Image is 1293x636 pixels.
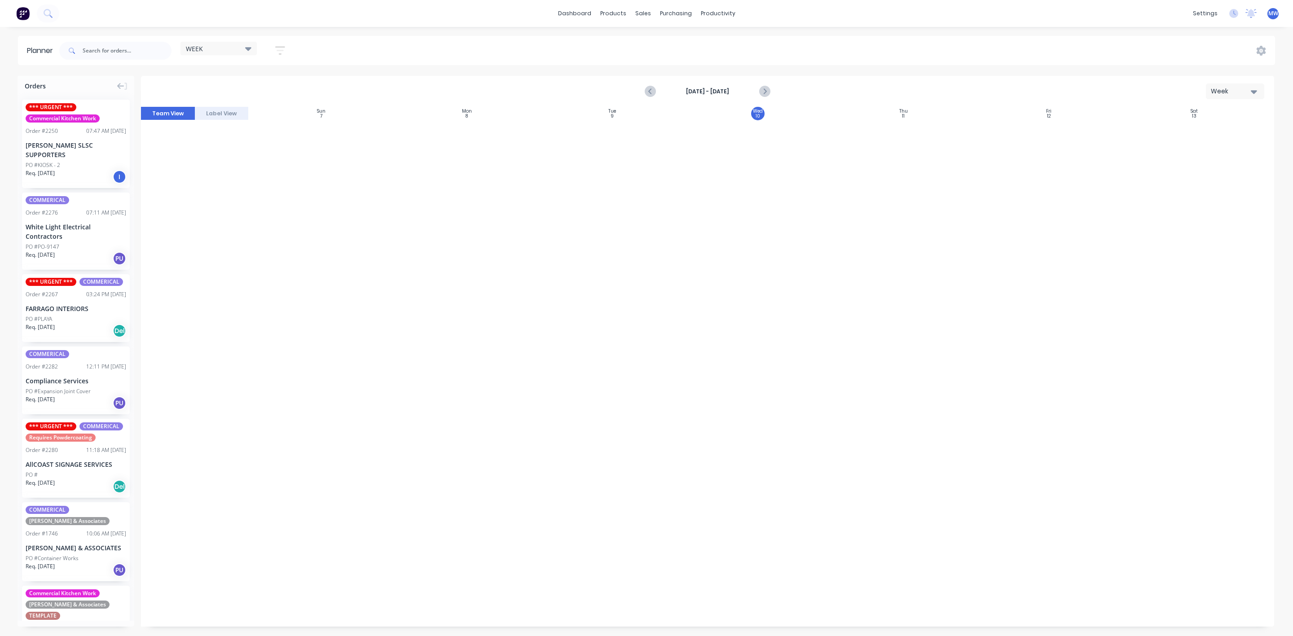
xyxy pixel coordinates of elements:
[26,395,55,404] span: Req. [DATE]
[26,363,58,371] div: Order # 2282
[26,601,110,609] span: [PERSON_NAME] & Associates
[26,554,79,562] div: PO #Container Works
[696,7,740,20] div: productivity
[756,114,760,118] div: 10
[26,196,69,204] span: COMMERICAL
[26,161,60,169] div: PO #KIOSK - 2
[1188,7,1222,20] div: settings
[1192,114,1196,118] div: 13
[26,612,60,620] span: TEMPLATE
[26,222,126,241] div: White Light Electrical Contractors
[26,290,58,298] div: Order # 2267
[25,81,46,91] span: Orders
[113,252,126,265] div: PU
[26,169,55,177] span: Req. [DATE]
[16,7,30,20] img: Factory
[26,434,96,442] span: Requires Powdercoating
[26,376,126,386] div: Compliance Services
[86,127,126,135] div: 07:47 AM [DATE]
[26,446,58,454] div: Order # 2280
[26,460,126,469] div: AllCOAST SIGNAGE SERVICES
[317,109,325,114] div: Sun
[79,422,123,430] span: COMMERICAL
[26,323,55,331] span: Req. [DATE]
[27,45,57,56] div: Planner
[663,88,752,96] strong: [DATE] - [DATE]
[26,517,110,525] span: [PERSON_NAME] & Associates
[1047,114,1051,118] div: 12
[466,114,468,118] div: 8
[26,589,100,597] span: Commercial Kitchen Work
[26,562,55,570] span: Req. [DATE]
[26,479,55,487] span: Req. [DATE]
[26,506,69,514] span: COMMERICAL
[1262,605,1284,627] iframe: Intercom live chat
[26,140,126,159] div: [PERSON_NAME] SLSC SUPPORTERS
[195,107,249,120] button: Label View
[26,350,69,358] span: COMMERICAL
[462,109,472,114] div: Mon
[611,114,614,118] div: 9
[26,387,91,395] div: PO #Expansion Joint Cover
[26,530,58,538] div: Order # 1746
[26,543,126,553] div: [PERSON_NAME] & ASSOCIATES
[86,290,126,298] div: 03:24 PM [DATE]
[608,109,616,114] div: Tue
[554,7,596,20] a: dashboard
[113,396,126,410] div: PU
[86,363,126,371] div: 12:11 PM [DATE]
[26,315,52,323] div: PO #PLAYA
[320,114,322,118] div: 7
[113,480,126,493] div: Del
[1211,87,1252,96] div: Week
[26,304,126,313] div: FARRAGO INTERIORS
[26,243,59,251] div: PO #PO-9147
[902,114,905,118] div: 11
[86,209,126,217] div: 07:11 AM [DATE]
[186,44,203,53] span: WEEK
[596,7,631,20] div: products
[26,471,38,479] div: PO #
[631,7,655,20] div: sales
[1191,109,1198,114] div: Sat
[753,109,763,114] div: Wed
[86,446,126,454] div: 11:18 AM [DATE]
[141,107,195,120] button: Team View
[26,114,100,123] span: Commercial Kitchen Work
[113,563,126,577] div: PU
[83,42,172,60] input: Search for orders...
[899,109,908,114] div: Thu
[79,278,123,286] span: COMMERICAL
[655,7,696,20] div: purchasing
[113,324,126,338] div: Del
[1046,109,1051,114] div: Fri
[1268,9,1278,18] span: MW
[113,170,126,184] div: I
[26,127,58,135] div: Order # 2250
[86,530,126,538] div: 10:06 AM [DATE]
[1206,83,1264,99] button: Week
[26,251,55,259] span: Req. [DATE]
[26,209,58,217] div: Order # 2276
